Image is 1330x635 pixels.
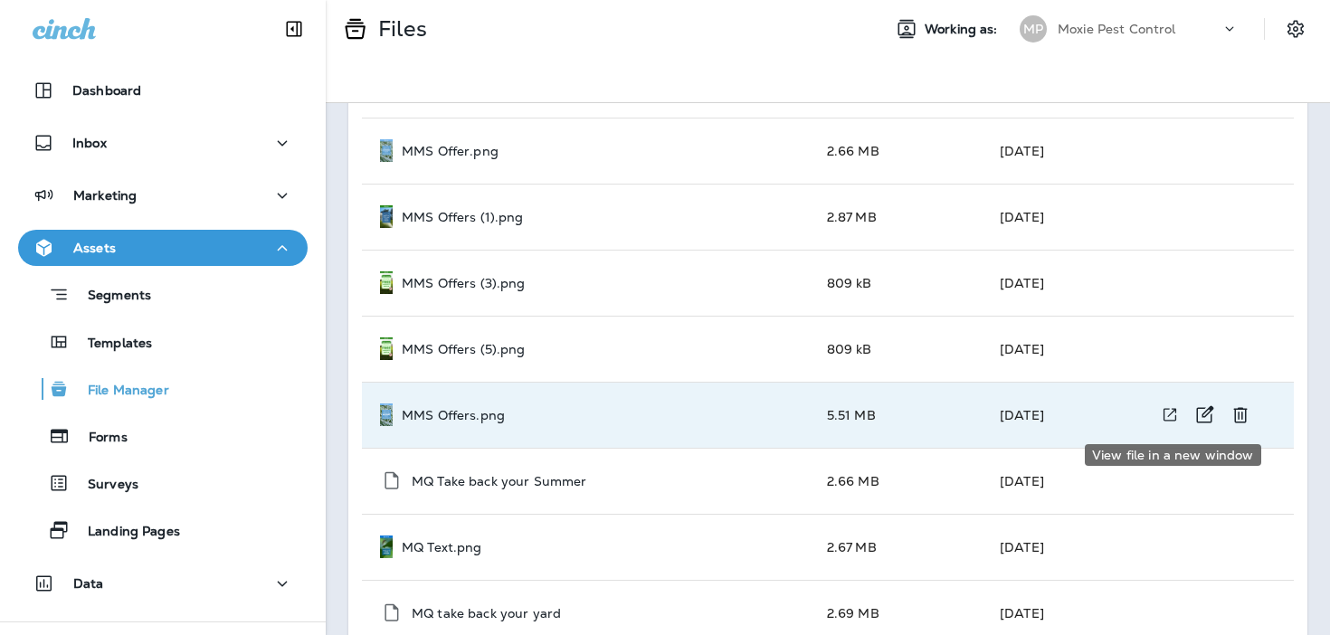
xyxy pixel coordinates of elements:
p: Marketing [73,188,137,203]
button: Marketing [18,177,308,213]
td: [DATE] [985,118,1119,184]
img: MMS%20Offers.png [380,403,393,426]
td: [DATE] [985,250,1119,316]
div: Delete MMS Offers.png [1222,397,1259,433]
td: 809 kB [812,250,985,316]
button: Assets [18,230,308,266]
button: Settings [1279,13,1312,45]
p: Surveys [70,477,138,494]
td: 809 kB [812,316,985,382]
p: File Manager [70,383,169,400]
p: MQ Text.png [402,540,482,554]
button: File Manager [18,370,308,408]
div: Rename MMS Offers.png [1186,397,1222,433]
p: Assets [73,241,116,255]
img: MMS%20Offers%20(3).png [380,271,393,294]
p: Dashboard [72,83,141,98]
td: [DATE] [985,184,1119,250]
p: Inbox [72,136,107,150]
p: MMS Offers (1).png [402,210,524,224]
button: Landing Pages [18,511,308,549]
button: Data [18,565,308,602]
p: MQ take back your yard [412,606,561,621]
td: [DATE] [985,382,1119,448]
td: 2.66 MB [812,118,985,184]
button: Templates [18,323,308,361]
td: [DATE] [985,448,1119,514]
img: MMS%20Offers%20(5).png [380,337,393,360]
p: Landing Pages [70,524,180,541]
div: MP [1020,15,1047,43]
span: Working as: [925,22,1002,37]
p: Templates [70,336,152,353]
p: MMS Offers (5).png [402,342,526,356]
p: MMS Offer.png [402,144,499,158]
td: 2.87 MB [812,184,985,250]
img: MMS%20Offers%20(1).png [380,205,393,228]
img: MMS%20Offer.png [380,139,393,162]
button: Surveys [18,464,308,502]
p: MMS Offers (3).png [402,276,526,290]
button: Collapse Sidebar [269,11,319,47]
div: View file in a new window [1154,398,1186,431]
button: Inbox [18,125,308,161]
p: MMS Offers.png [402,408,505,422]
p: Segments [70,288,151,306]
button: Segments [18,275,308,314]
p: Files [371,15,427,43]
button: Forms [18,417,308,455]
button: Dashboard [18,72,308,109]
td: 2.66 MB [812,448,985,514]
p: Forms [71,430,128,447]
p: Moxie Pest Control [1058,22,1176,36]
div: View file in a new window [1085,444,1261,466]
p: MQ Take back your Summer [412,474,586,488]
td: [DATE] [985,514,1119,580]
td: [DATE] [985,316,1119,382]
img: MQ%20Text.png [380,535,393,558]
td: 2.67 MB [812,514,985,580]
p: Data [73,576,104,591]
td: 5.51 MB [812,382,985,448]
